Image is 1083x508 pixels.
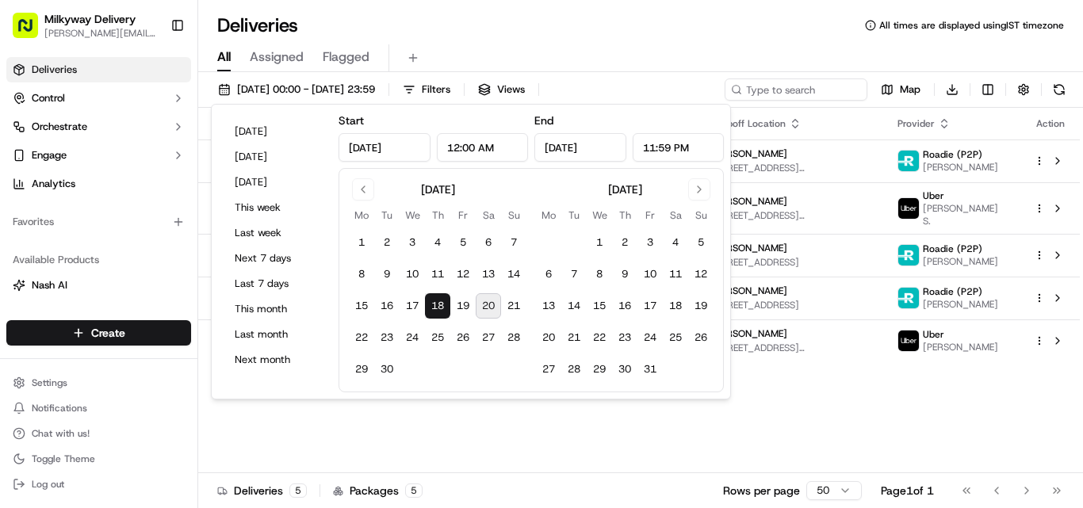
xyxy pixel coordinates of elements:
[400,207,425,223] th: Wednesday
[534,113,553,128] label: End
[16,356,29,369] div: 📗
[323,48,369,67] span: Flagged
[211,78,382,101] button: [DATE] 00:00 - [DATE] 23:59
[688,262,714,287] button: 12
[471,78,532,101] button: Views
[688,230,714,255] button: 5
[923,148,982,161] span: Roadie (P2P)
[612,357,637,382] button: 30
[32,289,44,302] img: 1736555255976-a54dd68f-1ca7-489b-9aae-adbdc363a1c4
[32,453,95,465] span: Toggle Theme
[712,327,787,340] span: [PERSON_NAME]
[6,473,191,495] button: Log out
[349,357,374,382] button: 29
[228,120,323,143] button: [DATE]
[374,207,400,223] th: Tuesday
[158,391,192,403] span: Pylon
[881,483,934,498] div: Page 1 of 1
[246,203,289,222] button: See all
[501,230,526,255] button: 7
[712,285,787,297] span: [PERSON_NAME]
[900,82,920,97] span: Map
[898,151,919,171] img: roadie-logo-v2.jpg
[637,207,663,223] th: Friday
[612,207,637,223] th: Thursday
[612,325,637,350] button: 23
[44,11,136,27] button: Milkyway Delivery
[536,293,561,319] button: 13
[132,288,137,301] span: •
[237,82,375,97] span: [DATE] 00:00 - [DATE] 23:59
[587,230,612,255] button: 1
[421,181,455,197] div: [DATE]
[663,207,688,223] th: Saturday
[437,133,529,162] input: Time
[6,301,191,327] button: Fleet
[6,273,191,298] button: Nash AI
[32,427,90,440] span: Chat with us!
[476,325,501,350] button: 27
[637,230,663,255] button: 3
[128,348,261,376] a: 💻API Documentation
[13,278,185,292] a: Nash AI
[32,402,87,414] span: Notifications
[712,147,787,160] span: [PERSON_NAME]
[32,478,64,491] span: Log out
[217,483,307,498] div: Deliveries
[497,82,525,97] span: Views
[450,207,476,223] th: Friday
[663,293,688,319] button: 18
[1034,117,1067,130] div: Action
[32,63,77,77] span: Deliveries
[6,114,191,139] button: Orchestrate
[6,209,191,235] div: Favorites
[425,293,450,319] button: 18
[228,273,323,295] button: Last 7 days
[712,195,787,208] span: [PERSON_NAME]
[400,325,425,350] button: 24
[140,288,173,301] span: [DATE]
[536,207,561,223] th: Monday
[6,57,191,82] a: Deliveries
[33,151,62,180] img: 4920774857489_3d7f54699973ba98c624_72.jpg
[352,178,374,201] button: Go to previous month
[32,354,121,370] span: Knowledge Base
[923,189,944,202] span: Uber
[923,328,944,341] span: Uber
[422,82,450,97] span: Filters
[6,320,191,346] button: Create
[16,151,44,180] img: 1736555255976-a54dd68f-1ca7-489b-9aae-adbdc363a1c4
[217,13,298,38] h1: Deliveries
[6,143,191,168] button: Engage
[270,156,289,175] button: Start new chat
[898,245,919,265] img: roadie-logo-v2.jpg
[333,483,423,498] div: Packages
[712,209,872,222] span: [STREET_ADDRESS][PERSON_NAME]
[49,288,128,301] span: [PERSON_NAME]
[688,207,714,223] th: Sunday
[374,357,400,382] button: 30
[217,48,231,67] span: All
[228,323,323,346] button: Last month
[425,325,450,350] button: 25
[228,171,323,193] button: [DATE]
[637,325,663,350] button: 24
[349,293,374,319] button: 15
[6,372,191,394] button: Settings
[349,230,374,255] button: 1
[663,230,688,255] button: 4
[71,167,218,180] div: We're available if you need us!
[6,6,164,44] button: Milkyway Delivery[PERSON_NAME][EMAIL_ADDRESS][DOMAIN_NAME]
[476,230,501,255] button: 6
[425,262,450,287] button: 11
[712,162,872,174] span: [STREET_ADDRESS][PERSON_NAME]
[13,307,185,321] a: Fleet
[587,325,612,350] button: 22
[6,422,191,445] button: Chat with us!
[501,293,526,319] button: 21
[140,246,173,258] span: [DATE]
[16,16,48,48] img: Nash
[405,483,423,498] div: 5
[250,48,304,67] span: Assigned
[289,483,307,498] div: 5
